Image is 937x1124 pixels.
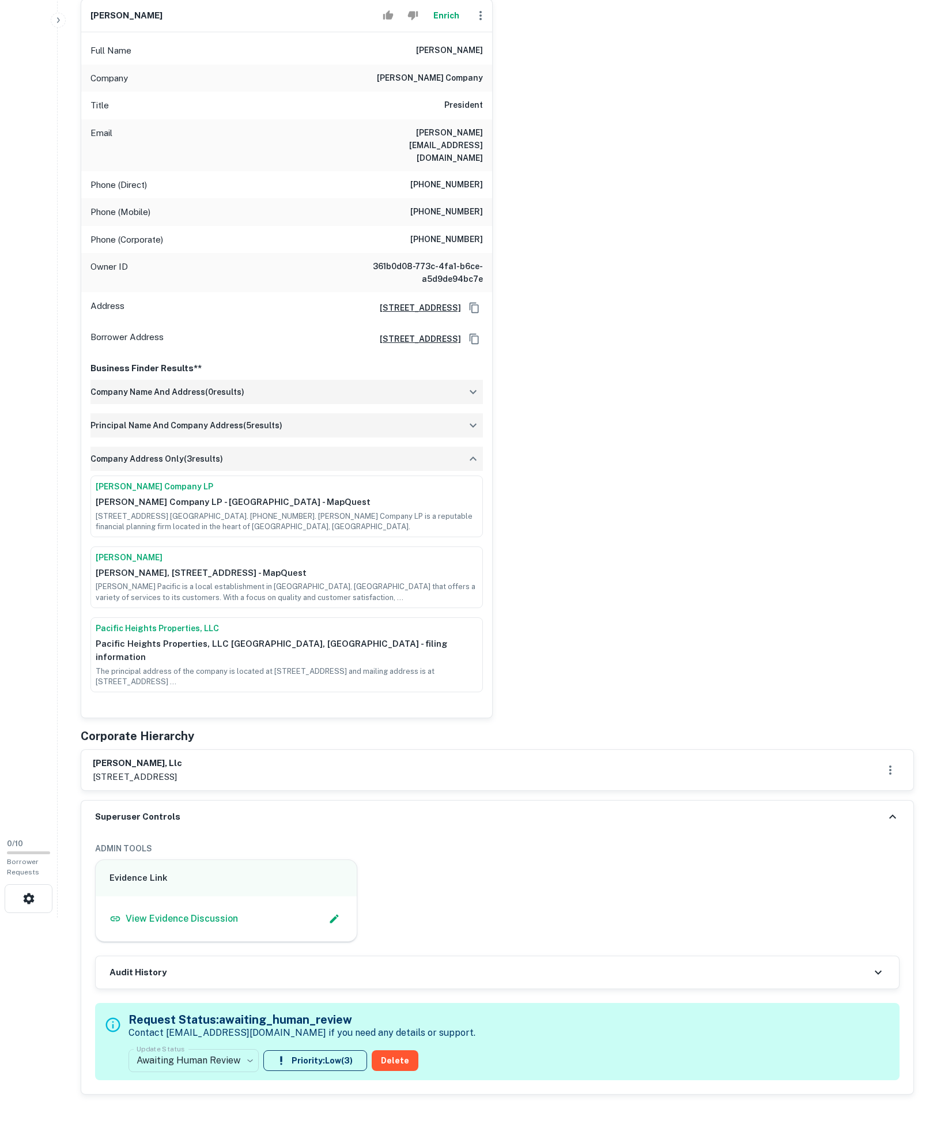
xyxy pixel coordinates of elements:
[90,233,163,247] p: Phone (Corporate)
[410,205,483,219] h6: [PHONE_NUMBER]
[90,260,128,285] p: Owner ID
[7,858,39,876] span: Borrower Requests
[109,872,343,885] h6: Evidence Link
[96,566,478,580] p: [PERSON_NAME], [STREET_ADDRESS] - MapQuest
[126,912,238,926] p: View Evidence Discussion
[90,9,163,22] h6: [PERSON_NAME]
[90,299,124,316] p: Address
[90,126,112,164] p: Email
[129,1011,475,1028] h5: Request Status: awaiting_human_review
[403,4,423,27] button: Reject
[90,419,282,432] h6: principal name and company address ( 5 results)
[129,1026,475,1040] p: Contact [EMAIL_ADDRESS][DOMAIN_NAME] if you need any details or support.
[90,452,223,465] h6: company address only ( 3 results)
[137,1044,184,1054] label: Update Status
[466,299,483,316] button: Copy Address
[96,481,478,493] a: [PERSON_NAME] Company LP
[96,623,478,635] a: Pacific Heights Properties, LLC
[263,1050,367,1071] button: Priority:Low(3)
[81,727,194,745] h5: Corporate Hierarchy
[378,4,398,27] button: Accept
[93,770,182,784] p: [STREET_ADDRESS]
[444,99,483,112] h6: President
[371,333,461,345] a: [STREET_ADDRESS]
[90,71,128,85] p: Company
[96,552,478,564] a: [PERSON_NAME]
[90,178,147,192] p: Phone (Direct)
[109,966,167,979] h6: Audit History
[326,910,343,927] button: Edit Slack Link
[96,666,478,687] p: The principal address of the company is located at [STREET_ADDRESS] and mailing address is at [ST...
[345,260,483,285] h6: 361b0d08-773c-4fa1-b6ce-a5d9de94bc7e
[93,757,182,770] h6: [PERSON_NAME], llc
[7,839,23,848] span: 0 / 10
[109,912,238,926] a: View Evidence Discussion
[90,205,150,219] p: Phone (Mobile)
[377,71,483,85] h6: [PERSON_NAME] company
[96,637,478,664] p: Pacific Heights Properties, LLC [GEOGRAPHIC_DATA], [GEOGRAPHIC_DATA] - filing information
[90,361,483,375] p: Business Finder Results**
[416,44,483,58] h6: [PERSON_NAME]
[95,842,900,855] h6: ADMIN TOOLS
[428,4,464,27] button: Enrich
[879,1032,937,1087] iframe: Chat Widget
[90,330,164,348] p: Borrower Address
[410,233,483,247] h6: [PHONE_NUMBER]
[96,582,478,602] p: [PERSON_NAME] Pacific is a local establishment in [GEOGRAPHIC_DATA], [GEOGRAPHIC_DATA] that offer...
[95,810,180,824] h6: Superuser Controls
[129,1044,259,1077] div: Awaiting Human Review
[371,301,461,314] a: [STREET_ADDRESS]
[90,386,244,398] h6: company name and address ( 0 results)
[466,330,483,348] button: Copy Address
[90,99,109,112] p: Title
[96,495,478,509] p: [PERSON_NAME] Company LP - [GEOGRAPHIC_DATA] - MapQuest
[410,178,483,192] h6: [PHONE_NUMBER]
[372,1050,418,1071] button: Delete
[96,511,478,532] p: [STREET_ADDRESS] [GEOGRAPHIC_DATA]. [PHONE_NUMBER]. [PERSON_NAME] Company LP is a reputable finan...
[345,126,483,164] h6: [PERSON_NAME][EMAIL_ADDRESS][DOMAIN_NAME]
[90,44,131,58] p: Full Name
